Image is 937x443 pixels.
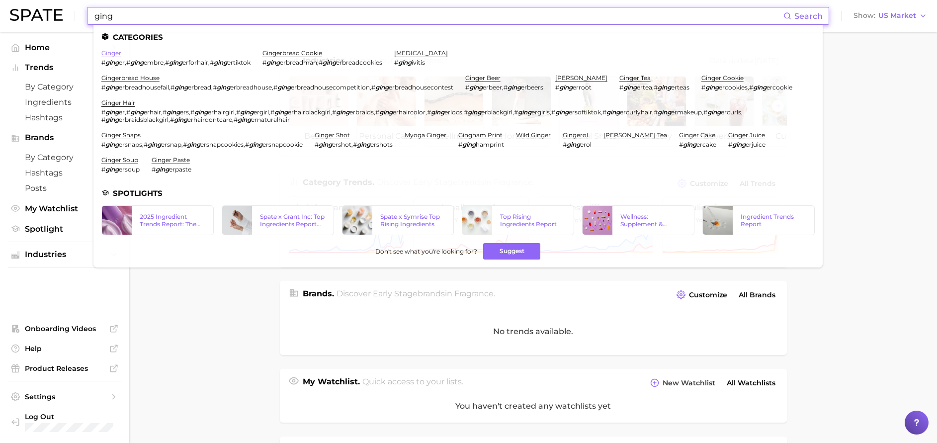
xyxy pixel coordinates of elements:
[603,131,667,139] a: [PERSON_NAME] tea
[620,213,686,228] div: Wellness: Supplement & Ingestible Trends Report
[559,84,573,91] em: ging
[280,390,787,423] div: You haven't created any watchlists yet
[739,291,775,299] span: All Brands
[619,84,689,91] div: ,
[25,204,104,213] span: My Watchlist
[25,153,104,162] span: by Category
[93,7,783,24] input: Search here for a brand, industry, or ingredient
[10,9,63,21] img: SPATE
[8,150,121,165] a: by Category
[101,116,105,123] span: #
[167,108,180,116] em: ging
[465,74,501,82] a: ginger beer
[580,141,592,148] span: erol
[144,108,161,116] span: erhair
[8,40,121,55] a: Home
[25,113,104,122] span: Hashtags
[25,224,104,234] span: Spotlight
[8,409,121,435] a: Log out. Currently logged in with e-mail julia.buonanno@dsm-firmenich.com.
[481,108,512,116] span: erblackgirl
[262,59,266,66] span: #
[101,59,105,66] span: #
[516,131,551,139] a: wild ginger
[130,108,144,116] em: ging
[563,131,588,139] a: gingerol
[357,141,370,148] em: ging
[187,141,200,148] em: ging
[394,49,448,57] a: [MEDICAL_DATA]
[236,108,240,116] span: #
[8,221,121,237] a: Spotlight
[728,131,765,139] a: ginger juice
[380,213,446,228] div: Spate x Symrise Top Rising Ingredients
[671,84,689,91] span: erteas
[183,141,187,148] span: #
[140,213,205,228] div: 2025 Ingredient Trends Report: The Ingredients Defining Beauty in [DATE]
[254,108,269,116] span: ergirl
[728,141,732,148] span: #
[375,108,379,116] span: #
[741,213,806,228] div: Ingredient Trends Report
[8,341,121,356] a: Help
[251,116,290,123] span: ernaturalhair
[315,141,319,148] span: #
[249,141,262,148] em: ging
[674,288,729,302] button: Customize
[101,205,214,235] a: 2025 Ingredient Trends Report: The Ingredients Defining Beauty in [DATE]
[101,84,453,91] div: , , , ,
[238,116,251,123] em: ging
[458,141,462,148] span: #
[126,108,130,116] span: #
[230,84,272,91] span: erbreadhouse
[8,130,121,145] button: Brands
[169,166,191,173] span: erpaste
[431,108,444,116] em: ging
[658,108,671,116] em: ging
[736,288,778,302] a: All Brands
[170,116,174,123] span: #
[518,108,531,116] em: ging
[280,308,787,355] div: No trends available.
[353,141,357,148] span: #
[130,59,144,66] em: ging
[719,84,748,91] span: ercookies
[180,108,189,116] span: ers
[514,108,518,116] span: #
[851,9,930,22] button: ShowUS Market
[8,361,121,376] a: Product Releases
[101,131,141,139] a: ginger snaps
[336,108,349,116] em: ging
[323,59,336,66] em: ging
[101,99,135,106] a: ginger hair
[25,364,104,373] span: Product Releases
[705,84,719,91] em: ging
[462,141,476,148] em: ging
[794,11,823,21] span: Search
[144,59,164,66] span: embre
[194,108,208,116] em: ging
[8,79,121,94] a: by Category
[319,59,323,66] span: #
[679,141,683,148] span: #
[602,108,606,116] span: #
[362,376,463,390] h2: Quick access to your lists.
[393,108,426,116] span: erhaircolor
[701,84,705,91] span: #
[25,97,104,107] span: Ingredients
[105,116,119,123] em: ging
[277,84,291,91] em: ging
[767,84,792,91] span: ercookie
[105,166,119,173] em: ging
[266,59,280,66] em: ging
[119,166,140,173] span: ersoup
[25,82,104,91] span: by Category
[569,108,601,116] span: ersoftiktok
[619,84,623,91] span: #
[427,108,431,116] span: #
[389,84,453,91] span: erbreadhousecontest
[101,49,121,57] a: ginger
[208,108,235,116] span: erhairgirl
[349,108,374,116] span: erbraids
[555,84,559,91] span: #
[126,59,130,66] span: #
